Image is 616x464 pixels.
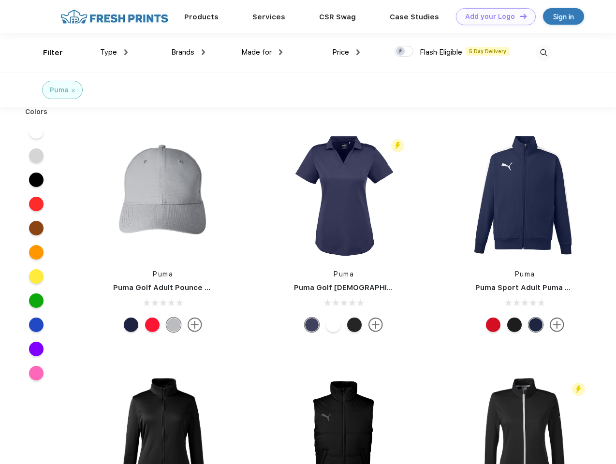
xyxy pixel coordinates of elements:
a: Puma [334,270,354,278]
a: CSR Swag [319,13,356,21]
div: Peacoat [124,318,138,332]
img: fo%20logo%202.webp [58,8,171,25]
a: Puma Golf Adult Pounce Adjustable Cap [113,283,261,292]
div: Add your Logo [465,13,515,21]
img: func=resize&h=266 [461,131,589,260]
div: Puma Black [347,318,362,332]
a: Puma [153,270,173,278]
a: Puma Golf [DEMOGRAPHIC_DATA]' Icon Golf Polo [294,283,473,292]
a: Sign in [543,8,584,25]
span: Type [100,48,117,57]
img: flash_active_toggle.svg [572,383,585,396]
span: Brands [171,48,194,57]
img: func=resize&h=266 [279,131,408,260]
div: Filter [43,47,63,58]
a: Products [184,13,219,21]
img: func=resize&h=266 [99,131,227,260]
div: Colors [18,107,55,117]
div: Peacoat [528,318,543,332]
img: dropdown.png [279,49,282,55]
img: desktop_search.svg [536,45,552,61]
div: Puma Black [507,318,522,332]
img: dropdown.png [202,49,205,55]
img: more.svg [368,318,383,332]
span: 5 Day Delivery [466,47,509,56]
img: flash_active_toggle.svg [391,139,404,152]
img: DT [520,14,527,19]
img: dropdown.png [356,49,360,55]
div: High Risk Red [486,318,500,332]
a: Puma [515,270,535,278]
div: Sign in [553,11,574,22]
img: filter_cancel.svg [72,89,75,92]
img: more.svg [188,318,202,332]
span: Price [332,48,349,57]
a: Services [252,13,285,21]
div: High Risk Red [145,318,160,332]
div: Quarry [166,318,181,332]
img: more.svg [550,318,564,332]
div: Peacoat [305,318,319,332]
div: Puma [50,85,69,95]
span: Made for [241,48,272,57]
span: Flash Eligible [420,48,462,57]
div: Bright White [326,318,340,332]
img: dropdown.png [124,49,128,55]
